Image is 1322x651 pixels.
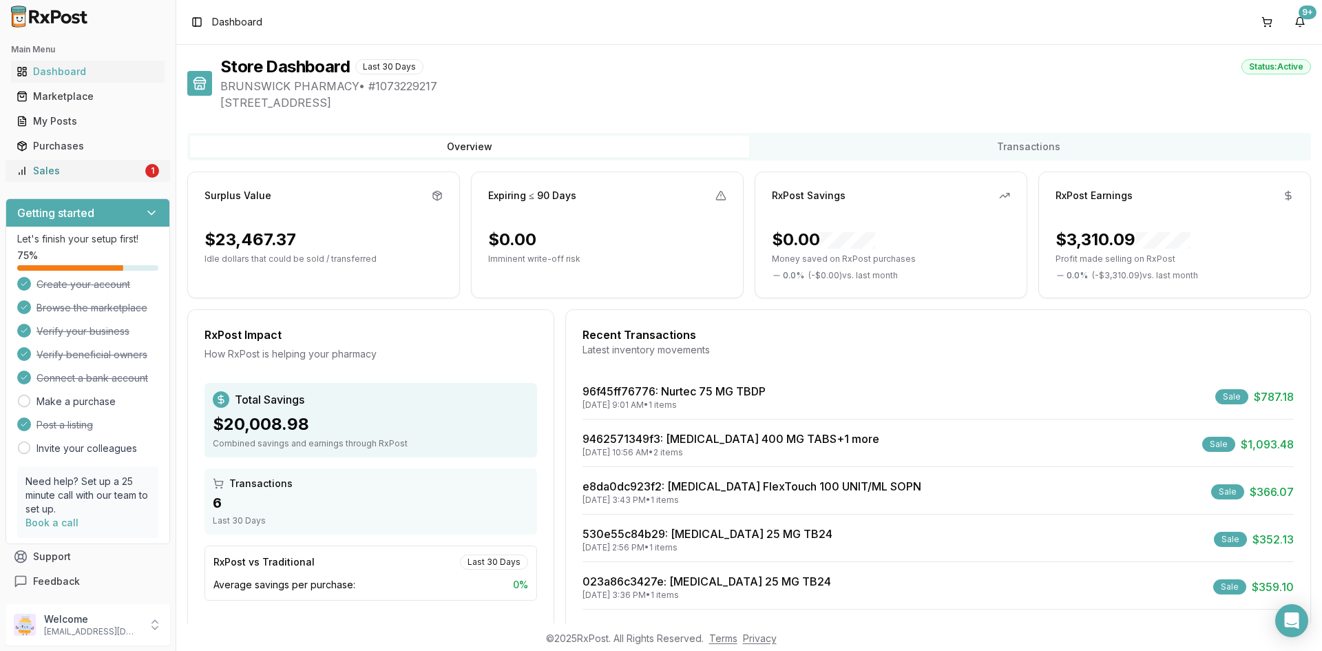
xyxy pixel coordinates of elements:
[1056,254,1294,265] p: Profit made selling on RxPost
[11,158,165,183] a: Sales1
[743,632,777,644] a: Privacy
[488,189,576,203] div: Expiring ≤ 90 Days
[220,78,1311,94] span: BRUNSWICK PHARMACY • # 1073229217
[33,575,80,588] span: Feedback
[460,555,528,570] div: Last 30 Days
[229,477,293,490] span: Transactions
[204,229,296,251] div: $23,467.37
[583,384,766,398] a: 96f45ff76776: Nurtec 75 MG TBDP
[17,164,143,178] div: Sales
[204,347,537,361] div: How RxPost is helping your pharmacy
[44,626,140,637] p: [EMAIL_ADDRESS][DOMAIN_NAME]
[808,270,898,281] span: ( - $0.00 ) vs. last month
[355,59,423,74] div: Last 30 Days
[1056,229,1190,251] div: $3,310.09
[213,515,529,526] div: Last 30 Days
[36,371,148,385] span: Connect a bank account
[583,479,921,493] a: e8da0dc923f2: [MEDICAL_DATA] FlexTouch 100 UNIT/ML SOPN
[14,614,36,636] img: User avatar
[36,418,93,432] span: Post a listing
[1252,579,1294,595] span: $359.10
[1211,484,1244,499] div: Sale
[1067,270,1088,281] span: 0.0 %
[1289,11,1311,33] button: 9+
[1202,437,1235,452] div: Sale
[772,254,1010,265] p: Money saved on RxPost purchases
[17,205,94,221] h3: Getting started
[220,94,1311,111] span: [STREET_ADDRESS]
[772,189,846,203] div: RxPost Savings
[17,139,159,153] div: Purchases
[783,270,804,281] span: 0.0 %
[1215,389,1248,404] div: Sale
[513,578,528,592] span: 0 %
[11,84,165,109] a: Marketplace
[36,324,129,338] span: Verify your business
[17,249,38,262] span: 75 %
[6,110,170,132] button: My Posts
[583,432,879,446] a: 9462571349f3: [MEDICAL_DATA] 400 MG TABS+1 more
[17,65,159,79] div: Dashboard
[25,475,150,516] p: Need help? Set up a 25 minute call with our team to set up.
[583,400,766,411] div: [DATE] 9:01 AM • 1 items
[36,395,116,409] a: Make a purchase
[190,136,749,158] button: Overview
[213,493,529,513] div: 6
[145,164,159,178] div: 1
[213,555,315,569] div: RxPost vs Traditional
[1241,436,1294,453] span: $1,093.48
[583,542,832,553] div: [DATE] 2:56 PM • 1 items
[17,232,158,246] p: Let's finish your setup first!
[583,327,1294,343] div: Recent Transactions
[36,301,147,315] span: Browse the marketplace
[17,90,159,103] div: Marketplace
[6,569,170,594] button: Feedback
[583,495,921,506] div: [DATE] 3:43 PM • 1 items
[6,6,94,28] img: RxPost Logo
[36,348,147,362] span: Verify beneficial owners
[1241,59,1311,74] div: Status: Active
[213,578,355,592] span: Average savings per purchase:
[1092,270,1198,281] span: ( - $3,310.09 ) vs. last month
[6,135,170,157] button: Purchases
[749,136,1308,158] button: Transactions
[772,229,875,251] div: $0.00
[11,134,165,158] a: Purchases
[1214,532,1247,547] div: Sale
[1213,579,1246,595] div: Sale
[235,391,304,408] span: Total Savings
[488,254,726,265] p: Imminent write-off risk
[213,413,529,435] div: $20,008.98
[6,544,170,569] button: Support
[204,189,271,203] div: Surplus Value
[44,612,140,626] p: Welcome
[17,114,159,128] div: My Posts
[709,632,737,644] a: Terms
[212,15,262,29] nav: breadcrumb
[488,229,536,251] div: $0.00
[6,160,170,182] button: Sales1
[25,517,78,528] a: Book a call
[6,85,170,107] button: Marketplace
[583,447,879,458] div: [DATE] 10:56 AM • 2 items
[1252,531,1294,548] span: $352.13
[583,527,832,541] a: 530e55c84b29: [MEDICAL_DATA] 25 MG TB24
[1056,189,1133,203] div: RxPost Earnings
[220,56,350,78] h1: Store Dashboard
[36,442,137,455] a: Invite your colleagues
[1254,389,1294,405] span: $787.18
[583,343,1294,357] div: Latest inventory movements
[1250,484,1294,500] span: $366.07
[11,44,165,55] h2: Main Menu
[6,61,170,83] button: Dashboard
[11,109,165,134] a: My Posts
[213,438,529,449] div: Combined savings and earnings through RxPost
[204,327,537,343] div: RxPost Impact
[212,15,262,29] span: Dashboard
[1275,604,1308,637] div: Open Intercom Messenger
[1299,6,1316,19] div: 9+
[583,575,831,588] a: 023a86c3427e: [MEDICAL_DATA] 25 MG TB24
[583,590,831,601] div: [DATE] 3:36 PM • 1 items
[11,59,165,84] a: Dashboard
[204,254,443,265] p: Idle dollars that could be sold / transferred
